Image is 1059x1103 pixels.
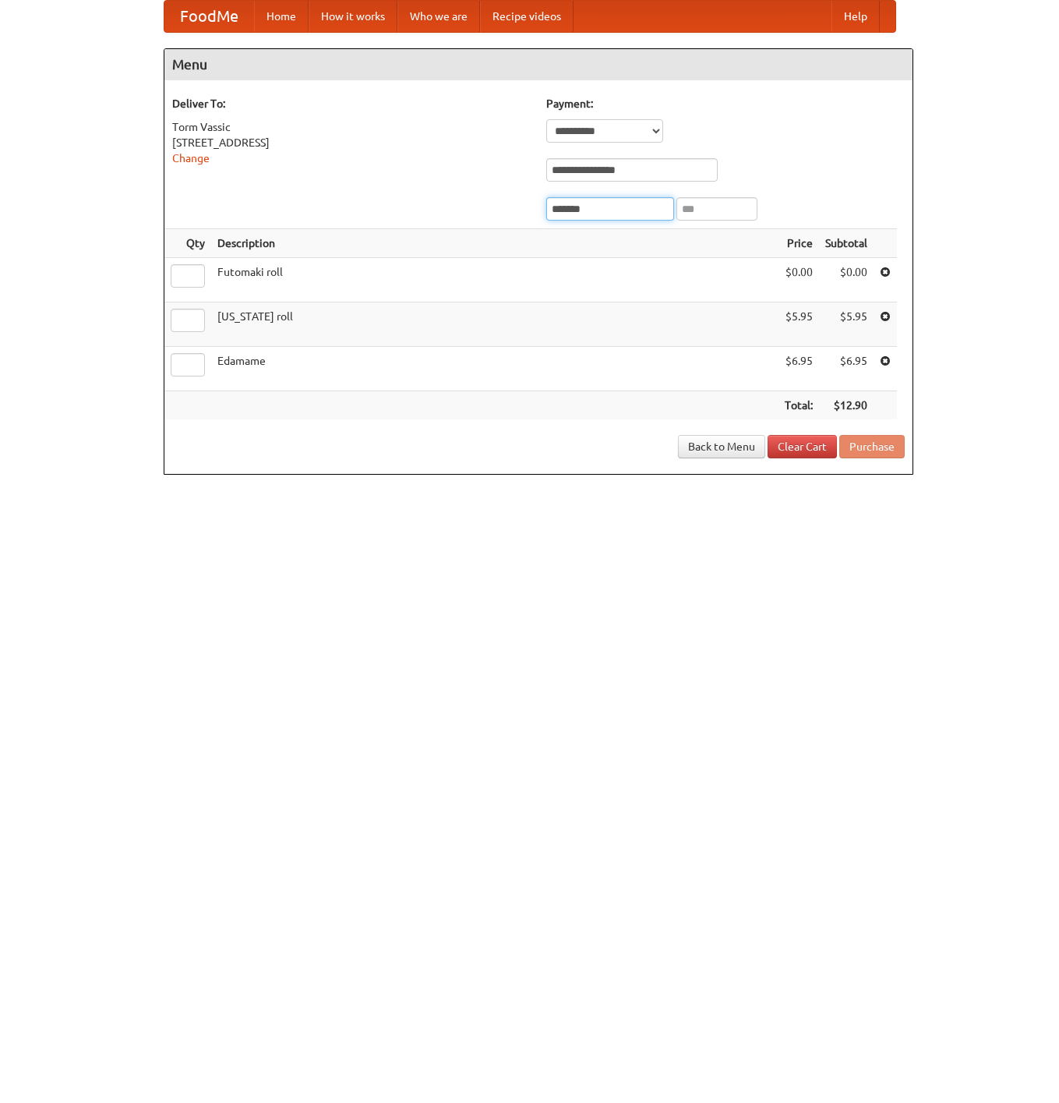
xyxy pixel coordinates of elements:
[309,1,397,32] a: How it works
[211,302,778,347] td: [US_STATE] roll
[164,229,211,258] th: Qty
[172,96,531,111] h5: Deliver To:
[397,1,480,32] a: Who we are
[831,1,880,32] a: Help
[778,302,819,347] td: $5.95
[839,435,905,458] button: Purchase
[164,49,913,80] h4: Menu
[778,229,819,258] th: Price
[819,347,874,391] td: $6.95
[480,1,574,32] a: Recipe videos
[778,391,819,420] th: Total:
[768,435,837,458] a: Clear Cart
[819,391,874,420] th: $12.90
[211,347,778,391] td: Edamame
[678,435,765,458] a: Back to Menu
[778,258,819,302] td: $0.00
[172,119,531,135] div: Torm Vassic
[211,229,778,258] th: Description
[164,1,254,32] a: FoodMe
[211,258,778,302] td: Futomaki roll
[172,135,531,150] div: [STREET_ADDRESS]
[819,229,874,258] th: Subtotal
[172,152,210,164] a: Change
[546,96,905,111] h5: Payment:
[819,302,874,347] td: $5.95
[254,1,309,32] a: Home
[778,347,819,391] td: $6.95
[819,258,874,302] td: $0.00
